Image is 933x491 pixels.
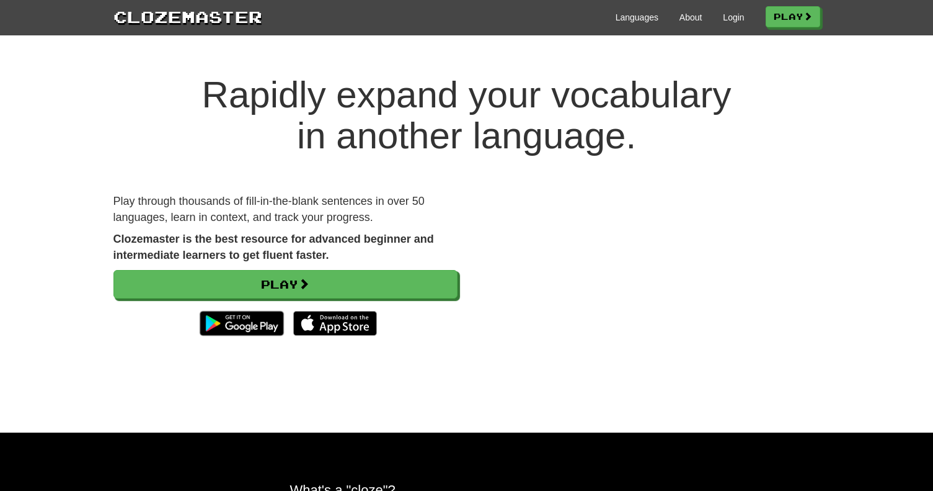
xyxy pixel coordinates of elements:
a: Play [766,6,820,27]
a: Login [723,11,744,24]
p: Play through thousands of fill-in-the-blank sentences in over 50 languages, learn in context, and... [113,194,458,225]
a: Clozemaster [113,5,262,28]
a: Play [113,270,458,299]
a: Languages [616,11,658,24]
a: About [679,11,702,24]
img: Download_on_the_App_Store_Badge_US-UK_135x40-25178aeef6eb6b83b96f5f2d004eda3bffbb37122de64afbaef7... [293,311,377,336]
strong: Clozemaster is the best resource for advanced beginner and intermediate learners to get fluent fa... [113,233,434,261]
img: Get it on Google Play [193,305,290,342]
